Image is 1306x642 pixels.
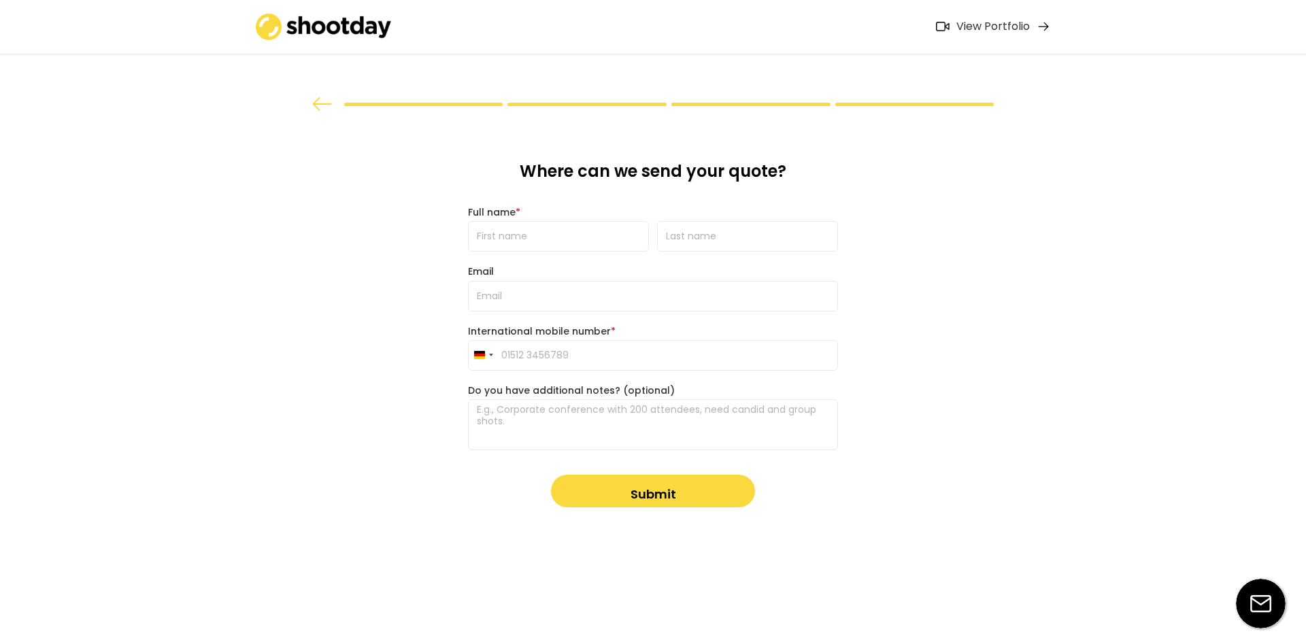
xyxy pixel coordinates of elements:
[468,340,838,371] input: 01512 3456789
[468,265,838,277] div: Email
[1236,579,1286,628] img: email-icon%20%281%29.svg
[657,221,838,252] input: Last name
[551,475,755,507] button: Submit
[469,341,497,370] button: Selected country
[468,384,838,396] div: Do you have additional notes? (optional)
[312,97,333,111] img: arrow%20back.svg
[468,206,838,218] div: Full name
[468,221,649,252] input: First name
[256,14,392,40] img: shootday_logo.png
[468,281,838,311] input: Email
[468,325,838,337] div: International mobile number
[956,20,1030,34] div: View Portfolio
[936,22,950,31] img: Icon%20feather-video%402x.png
[468,160,838,192] div: Where can we send your quote?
